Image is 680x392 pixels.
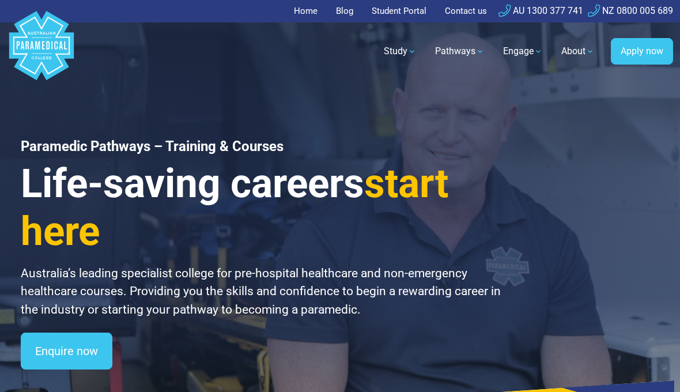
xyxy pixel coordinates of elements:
[428,35,492,67] a: Pathways
[588,5,673,16] a: NZ 0800 005 689
[496,35,550,67] a: Engage
[498,5,583,16] a: AU 1300 377 741
[554,35,602,67] a: About
[21,265,520,319] p: Australia’s leading specialist college for pre-hospital healthcare and non-emergency healthcare c...
[377,35,424,67] a: Study
[7,22,76,81] a: Australian Paramedical College
[21,160,520,255] h3: Life-saving careers
[611,38,673,65] a: Apply now
[21,333,112,370] a: Enquire now
[21,160,448,255] span: start here
[21,138,520,155] h1: Paramedic Pathways – Training & Courses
